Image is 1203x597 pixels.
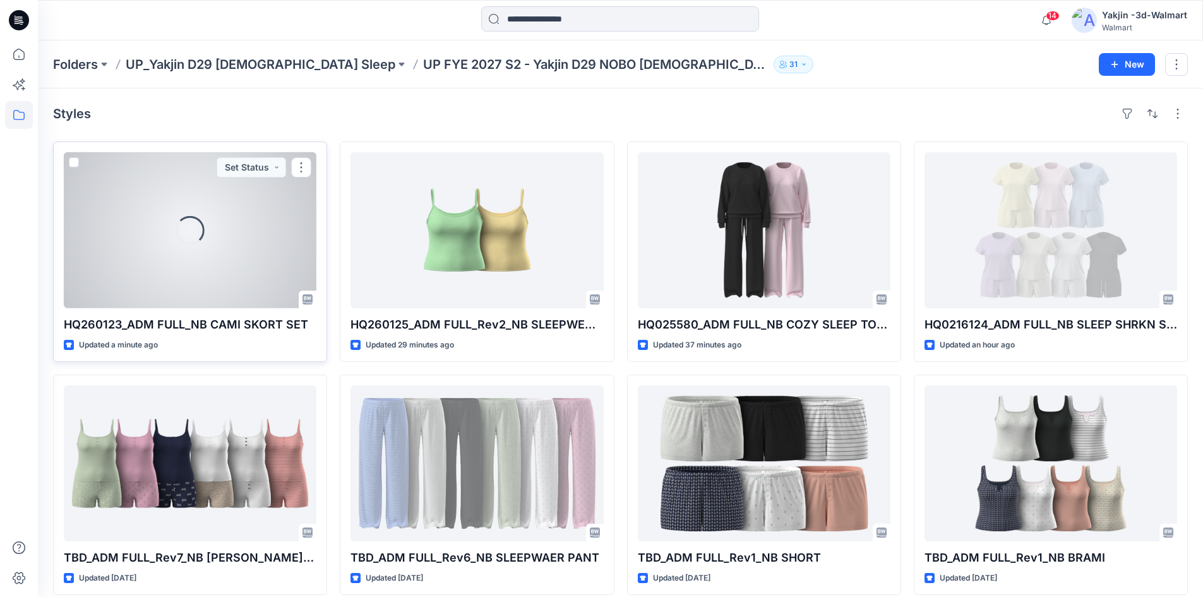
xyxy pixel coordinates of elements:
[789,57,798,71] p: 31
[350,549,603,567] p: TBD_ADM FULL_Rev6_NB SLEEPWAER PANT
[1102,23,1187,32] div: Walmart
[350,152,603,308] a: HQ260125_ADM FULL_Rev2_NB SLEEPWEAR CAMI
[925,152,1177,308] a: HQ0216124_ADM FULL_NB SLEEP SHRKN SHORT SET
[1102,8,1187,23] div: Yakjin -3d-Walmart
[64,385,316,541] a: TBD_ADM FULL_Rev7_NB CAMI BOXER SET
[1046,11,1060,21] span: 14
[53,56,98,73] a: Folders
[638,549,890,567] p: TBD_ADM FULL_Rev1_NB SHORT
[366,572,423,585] p: Updated [DATE]
[366,339,454,352] p: Updated 29 minutes ago
[925,385,1177,541] a: TBD_ADM FULL_Rev1_NB BRAMI
[638,152,890,308] a: HQ025580_ADM FULL_NB COZY SLEEP TOP PANT
[64,549,316,567] p: TBD_ADM FULL_Rev7_NB [PERSON_NAME] SET
[64,316,316,334] p: HQ260123_ADM FULL_NB CAMI SKORT SET
[940,339,1015,352] p: Updated an hour ago
[1072,8,1097,33] img: avatar
[350,316,603,334] p: HQ260125_ADM FULL_Rev2_NB SLEEPWEAR CAMI
[940,572,997,585] p: Updated [DATE]
[423,56,769,73] p: UP FYE 2027 S2 - Yakjin D29 NOBO [DEMOGRAPHIC_DATA] Sleepwear
[53,106,91,121] h4: Styles
[925,549,1177,567] p: TBD_ADM FULL_Rev1_NB BRAMI
[774,56,813,73] button: 31
[653,339,741,352] p: Updated 37 minutes ago
[79,572,136,585] p: Updated [DATE]
[653,572,710,585] p: Updated [DATE]
[1099,53,1155,76] button: New
[638,385,890,541] a: TBD_ADM FULL_Rev1_NB SHORT
[79,339,158,352] p: Updated a minute ago
[350,385,603,541] a: TBD_ADM FULL_Rev6_NB SLEEPWAER PANT
[126,56,395,73] a: UP_Yakjin D29 [DEMOGRAPHIC_DATA] Sleep
[638,316,890,334] p: HQ025580_ADM FULL_NB COZY SLEEP TOP PANT
[925,316,1177,334] p: HQ0216124_ADM FULL_NB SLEEP SHRKN SHORT SET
